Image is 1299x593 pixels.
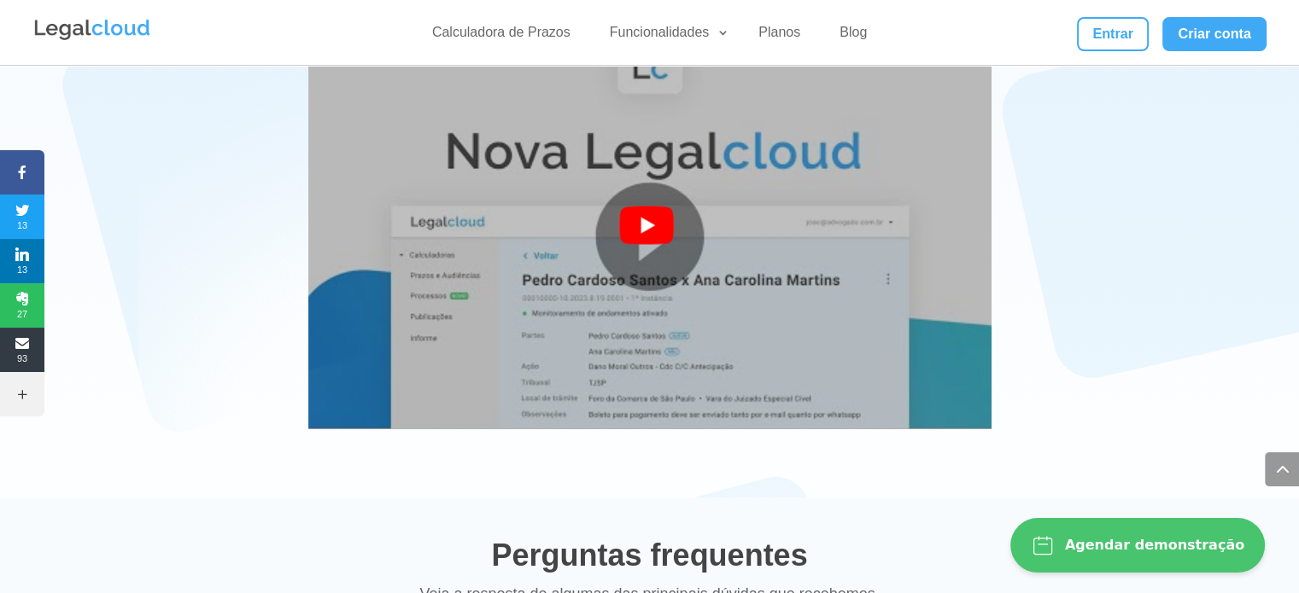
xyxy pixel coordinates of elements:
a: Criar conta [1162,17,1267,51]
img: Legalcloud Logo [32,17,152,43]
a: Calculadora de Prazos [422,24,581,49]
a: Logo da Legalcloud [32,31,152,45]
span: Perguntas frequentes [491,537,807,572]
a: Entrar [1077,17,1149,51]
a: Blog [829,24,877,49]
a: Funcionalidades [600,24,730,49]
a: Planos [748,24,810,49]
